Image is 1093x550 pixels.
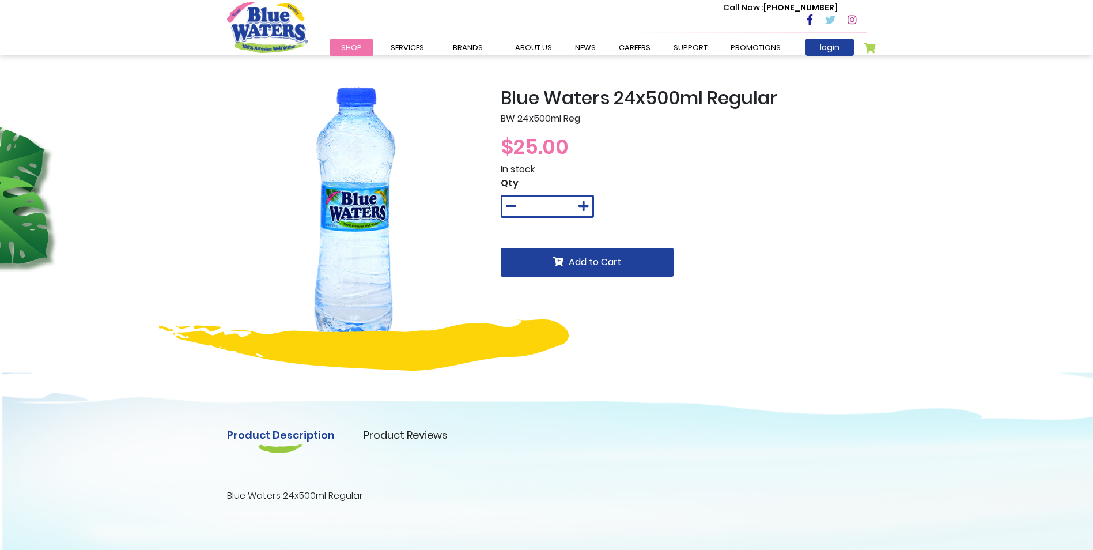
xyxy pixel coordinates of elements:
span: Brands [453,42,483,53]
img: Blue_Waters_24x500ml_Regular_1_4.png [227,87,483,344]
a: login [805,39,854,56]
a: Product Reviews [364,427,448,443]
button: Add to Cart [501,248,674,277]
span: Services [391,42,424,53]
a: support [662,39,719,56]
span: In stock [501,163,535,176]
a: Product Description [227,427,335,443]
span: Add to Cart [569,255,621,269]
a: store logo [227,2,308,52]
h2: Blue Waters 24x500ml Regular [501,87,867,109]
span: Qty [501,176,519,190]
p: BW 24x500ml Reg [501,112,867,126]
span: Call Now : [723,2,763,13]
img: yellow-design.png [159,319,569,371]
span: $25.00 [501,132,569,161]
a: about us [504,39,563,56]
span: Shop [341,42,362,53]
a: careers [607,39,662,56]
a: News [563,39,607,56]
p: [PHONE_NUMBER] [723,2,838,14]
a: Promotions [719,39,792,56]
p: Blue Waters 24x500ml Regular [227,489,867,503]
